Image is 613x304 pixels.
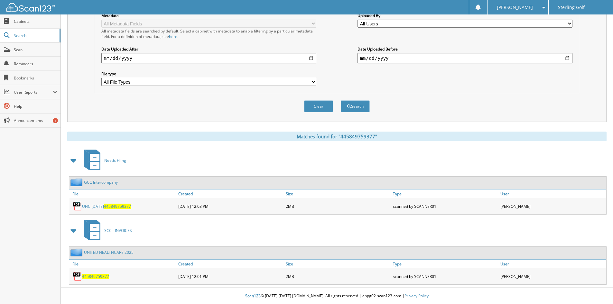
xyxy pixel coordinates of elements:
img: folder2.png [70,248,84,256]
span: User Reports [14,89,53,95]
a: User [499,260,606,268]
a: Created [177,189,284,198]
span: Needs Filing [104,158,126,163]
span: Bookmarks [14,75,57,81]
span: Cabinets [14,19,57,24]
span: Scan123 [245,293,261,299]
div: 2MB [284,200,392,213]
div: 2MB [284,270,392,283]
a: User [499,189,606,198]
button: Clear [304,100,333,112]
a: UNITED HEALTHCARE 2025 [84,250,134,255]
a: 445849759377 [82,274,109,279]
div: 1 [53,118,58,123]
img: scan123-logo-white.svg [6,3,55,12]
span: 445849759377 [104,204,131,209]
a: Privacy Policy [404,293,429,299]
a: Size [284,189,392,198]
label: Date Uploaded Before [358,46,572,52]
input: end [358,53,572,63]
span: SCC - INVOICES [104,228,132,233]
a: Needs Filing [80,148,126,173]
a: SCC - INVOICES [80,218,132,243]
div: [DATE] 12:03 PM [177,200,284,213]
span: Scan [14,47,57,52]
div: © [DATE]-[DATE] [DOMAIN_NAME]. All rights reserved | appg02-scan123-com | [61,288,613,304]
label: Metadata [101,13,316,18]
span: Help [14,104,57,109]
a: GCC Intercompany [84,180,118,185]
div: [DATE] 12:01 PM [177,270,284,283]
div: [PERSON_NAME] [499,200,606,213]
a: UHC [DATE]445849759377 [82,204,131,209]
div: Matches found for "445849759377" [67,132,607,141]
span: [PERSON_NAME] [497,5,533,9]
a: Size [284,260,392,268]
button: Search [341,100,370,112]
img: folder2.png [70,178,84,186]
input: start [101,53,316,63]
div: scanned by SCANNER01 [391,200,499,213]
label: File type [101,71,316,77]
img: PDF.png [72,272,82,281]
a: Created [177,260,284,268]
a: File [69,260,177,268]
a: Type [391,189,499,198]
label: Date Uploaded After [101,46,316,52]
span: Sterling Golf [558,5,585,9]
div: scanned by SCANNER01 [391,270,499,283]
div: [PERSON_NAME] [499,270,606,283]
a: File [69,189,177,198]
span: Announcements [14,118,57,123]
img: PDF.png [72,201,82,211]
span: Reminders [14,61,57,67]
label: Uploaded By [358,13,572,18]
span: Search [14,33,56,38]
a: Type [391,260,499,268]
div: All metadata fields are searched by default. Select a cabinet with metadata to enable filtering b... [101,28,316,39]
a: here [169,34,177,39]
